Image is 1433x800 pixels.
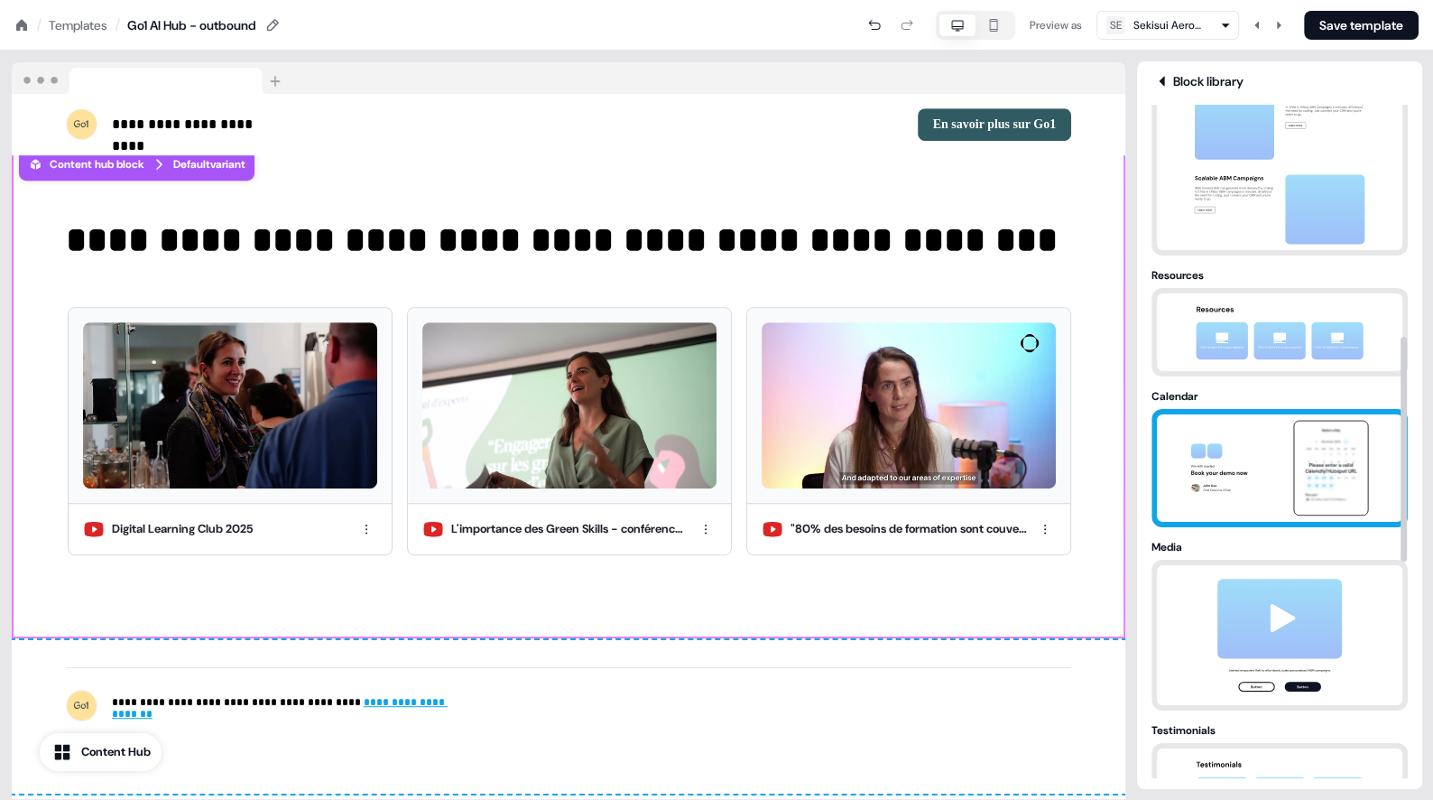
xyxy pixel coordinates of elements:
div: Go1 AI Hub - outbound [127,16,256,34]
button: Save template [1304,11,1419,40]
img: Browser topbar [12,62,289,95]
div: L'importance des Green Skills - conférence inspirante [451,520,688,538]
a: Templates [49,16,107,34]
div: SE [1110,16,1122,34]
button: features thumbnail preview [1151,3,1408,256]
div: Default variant [173,155,245,173]
img: calendar thumbnail preview [1185,414,1374,522]
img: Digital Learning Club 2025 [83,322,377,488]
div: En savoir plus sur Go1 [576,108,1071,141]
button: SESekisui Aerospace [1096,11,1239,40]
div: Testimonials [1151,721,1408,740]
div: Calendar [1151,387,1408,405]
button: Content Hub [40,733,162,771]
img: media thumbnail preview [1185,565,1374,705]
div: Block library [1151,72,1408,90]
button: Mediamedia thumbnail preview [1151,538,1408,711]
div: Content hub block [28,155,144,173]
div: Sekisui Aerospace [1133,16,1206,34]
div: Media [1151,538,1408,556]
div: Content Hub [81,743,151,761]
div: Digital Learning Club 2025 [112,520,253,538]
button: En savoir plus sur Go1 [918,108,1071,141]
div: Resources [1151,266,1408,284]
button: Resourcesresources thumbnail preview [1151,266,1408,377]
div: / [115,15,120,35]
img: resources thumbnail preview [1185,293,1374,371]
button: Calendarcalendar thumbnail preview [1151,387,1408,527]
div: / [36,15,42,35]
div: Preview as [1030,16,1082,34]
img: features thumbnail preview [1185,30,1374,250]
div: Digital Learning Club 2025Digital Learning Club 2025L'importance des Green Skills - conférence in... [66,296,1071,565]
div: "80% des besoins de formation sont couverts en moins d'une semaine" [790,520,1027,538]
